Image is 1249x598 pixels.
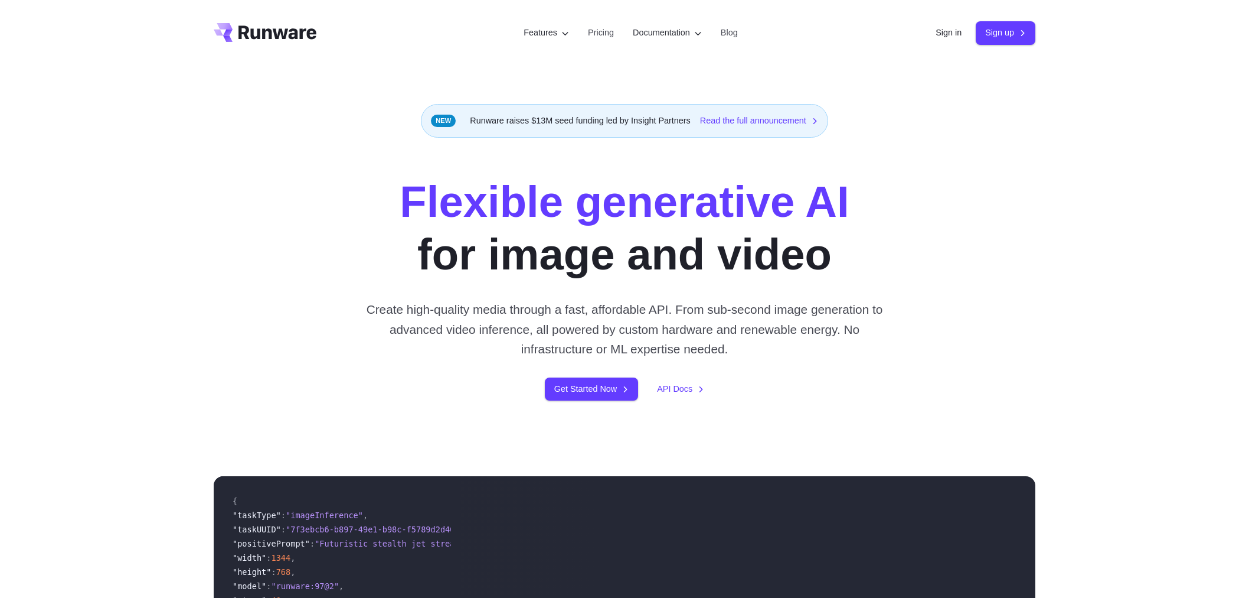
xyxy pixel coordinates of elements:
span: : [310,539,315,548]
a: Go to / [214,23,316,42]
span: { [233,496,237,506]
span: : [266,581,271,591]
span: 1344 [271,553,290,563]
a: Get Started Now [545,378,638,401]
span: : [281,525,286,534]
span: : [266,553,271,563]
h1: for image and video [400,175,849,281]
span: "imageInference" [286,511,363,520]
div: Runware raises $13M seed funding led by Insight Partners [421,104,828,138]
span: , [290,567,295,577]
label: Documentation [633,26,702,40]
span: "Futuristic stealth jet streaking through a neon-lit cityscape with glowing purple exhaust" [315,539,754,548]
span: , [290,553,295,563]
span: "runware:97@2" [271,581,339,591]
span: : [271,567,276,577]
span: "taskType" [233,511,281,520]
a: Sign in [936,26,962,40]
a: Pricing [588,26,614,40]
span: 768 [276,567,291,577]
a: Read the full announcement [700,114,818,128]
a: Sign up [976,21,1035,44]
strong: Flexible generative AI [400,177,849,226]
p: Create high-quality media through a fast, affordable API. From sub-second image generation to adv... [362,300,888,359]
span: "height" [233,567,271,577]
a: Blog [721,26,738,40]
span: : [281,511,286,520]
span: "taskUUID" [233,525,281,534]
a: API Docs [657,382,704,396]
label: Features [524,26,569,40]
span: , [363,511,368,520]
span: "positivePrompt" [233,539,310,548]
span: , [339,581,344,591]
span: "model" [233,581,266,591]
span: "width" [233,553,266,563]
span: "7f3ebcb6-b897-49e1-b98c-f5789d2d40d7" [286,525,469,534]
